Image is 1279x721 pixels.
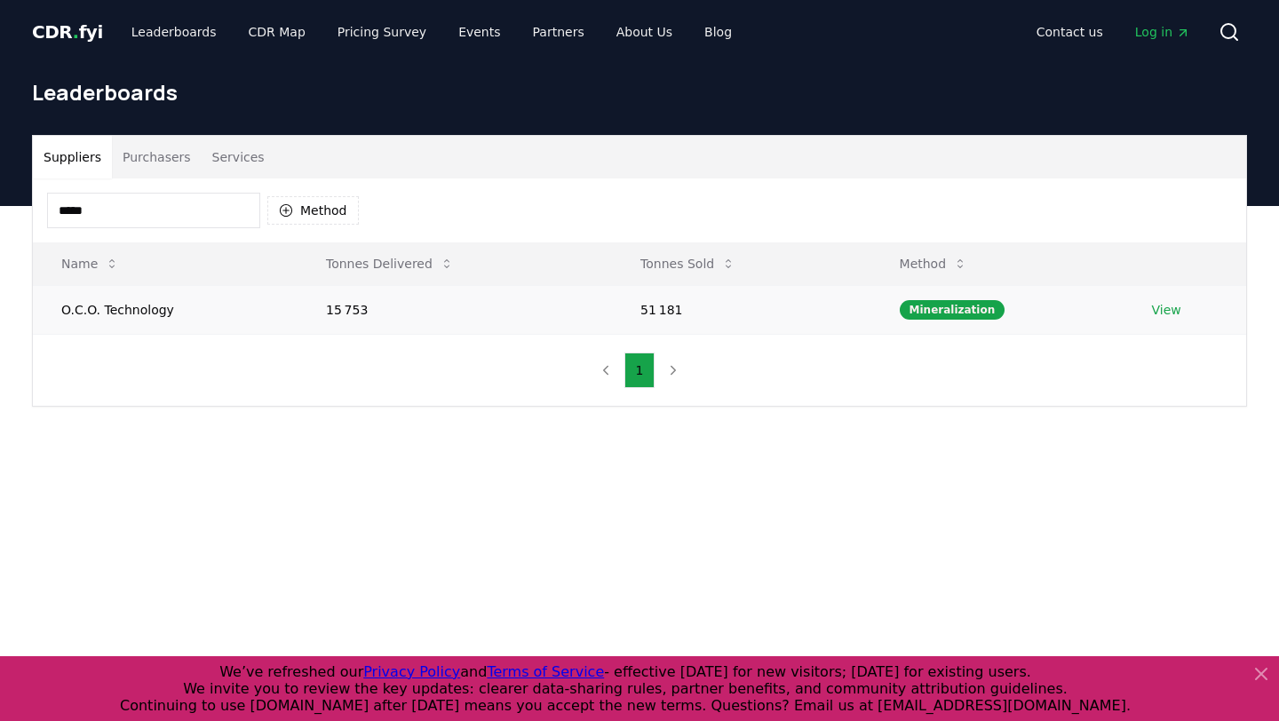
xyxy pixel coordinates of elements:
[1135,23,1190,41] span: Log in
[33,285,298,334] td: O.C.O. Technology
[202,136,275,178] button: Services
[312,246,468,281] button: Tonnes Delivered
[298,285,612,334] td: 15 753
[624,353,655,388] button: 1
[33,136,112,178] button: Suppliers
[1022,16,1204,48] nav: Main
[112,136,202,178] button: Purchasers
[900,300,1005,320] div: Mineralization
[117,16,746,48] nav: Main
[1152,301,1181,319] a: View
[886,246,982,281] button: Method
[323,16,441,48] a: Pricing Survey
[234,16,320,48] a: CDR Map
[612,285,870,334] td: 51 181
[32,20,103,44] a: CDR.fyi
[32,78,1247,107] h1: Leaderboards
[117,16,231,48] a: Leaderboards
[690,16,746,48] a: Blog
[1022,16,1117,48] a: Contact us
[32,21,103,43] span: CDR fyi
[267,196,359,225] button: Method
[73,21,79,43] span: .
[444,16,514,48] a: Events
[626,246,750,281] button: Tonnes Sold
[47,246,133,281] button: Name
[519,16,599,48] a: Partners
[1121,16,1204,48] a: Log in
[602,16,687,48] a: About Us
